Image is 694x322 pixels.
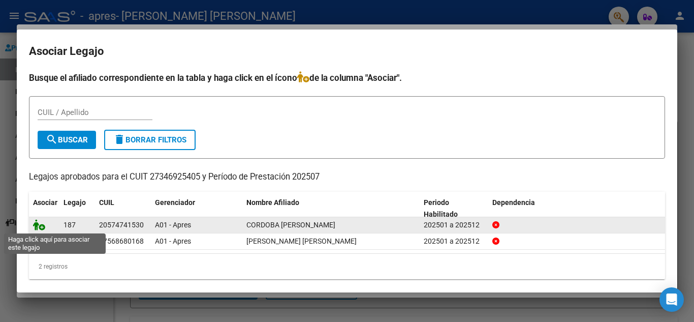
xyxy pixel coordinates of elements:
span: Buscar [46,135,88,144]
datatable-header-cell: Asociar [29,192,59,225]
button: Borrar Filtros [104,130,196,150]
span: Gerenciador [155,198,195,207]
span: Borrar Filtros [113,135,186,144]
datatable-header-cell: Legajo [59,192,95,225]
div: 27568680168 [99,236,144,247]
span: Nombre Afiliado [246,198,299,207]
span: 94 [64,237,72,245]
datatable-header-cell: CUIL [95,192,151,225]
datatable-header-cell: Dependencia [488,192,666,225]
mat-icon: search [46,133,58,145]
span: CUIL [99,198,114,207]
datatable-header-cell: Gerenciador [151,192,242,225]
datatable-header-cell: Nombre Afiliado [242,192,420,225]
div: 2 registros [29,254,665,279]
span: Dependencia [492,198,535,207]
p: Legajos aprobados para el CUIT 27346925405 y Período de Prestación 202507 [29,171,665,184]
div: 202501 a 202512 [424,236,484,247]
span: CORDOBA ELIAN GAEL [246,221,335,229]
mat-icon: delete [113,133,125,145]
span: NAVARRO ALVAREZ AGUSTINA TATIANA [246,237,357,245]
span: 187 [64,221,76,229]
span: Legajo [64,198,86,207]
span: A01 - Apres [155,221,191,229]
span: Periodo Habilitado [424,198,458,218]
span: Asociar [33,198,57,207]
div: 20574741530 [99,219,144,231]
div: 202501 a 202512 [424,219,484,231]
datatable-header-cell: Periodo Habilitado [420,192,488,225]
h2: Asociar Legajo [29,42,665,61]
h4: Busque el afiliado correspondiente en la tabla y haga click en el ícono de la columna "Asociar". [29,71,665,84]
div: Open Intercom Messenger [659,287,684,312]
button: Buscar [38,131,96,149]
span: A01 - Apres [155,237,191,245]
